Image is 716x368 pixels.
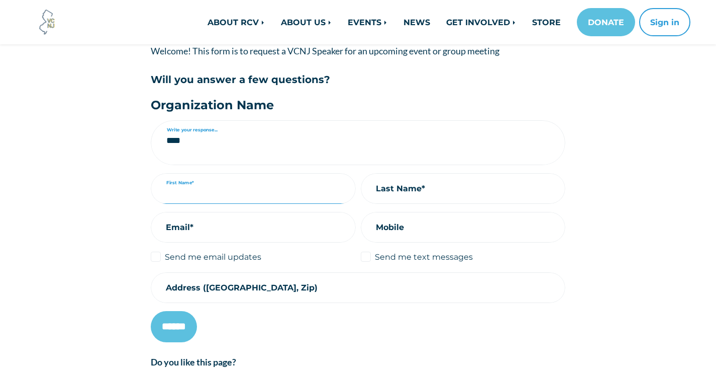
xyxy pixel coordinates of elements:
[151,98,565,113] h3: Organization Name
[143,8,690,36] nav: Main navigation
[199,12,273,32] a: ABOUT RCV
[340,12,395,32] a: EVENTS
[395,12,438,32] a: NEWS
[438,12,524,32] a: GET INVOLVED
[639,8,690,36] button: Sign in or sign up
[273,12,340,32] a: ABOUT US
[151,356,236,367] strong: Do you like this page?
[165,251,261,263] label: Send me email updates
[375,251,473,263] label: Send me text messages
[524,12,569,32] a: STORE
[151,43,565,59] p: Welcome! This form is to request a VCNJ Speaker for an upcoming event or group meeting
[151,74,565,86] h5: Will you answer a few questions?
[577,8,635,36] a: DONATE
[34,9,61,36] img: Voter Choice NJ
